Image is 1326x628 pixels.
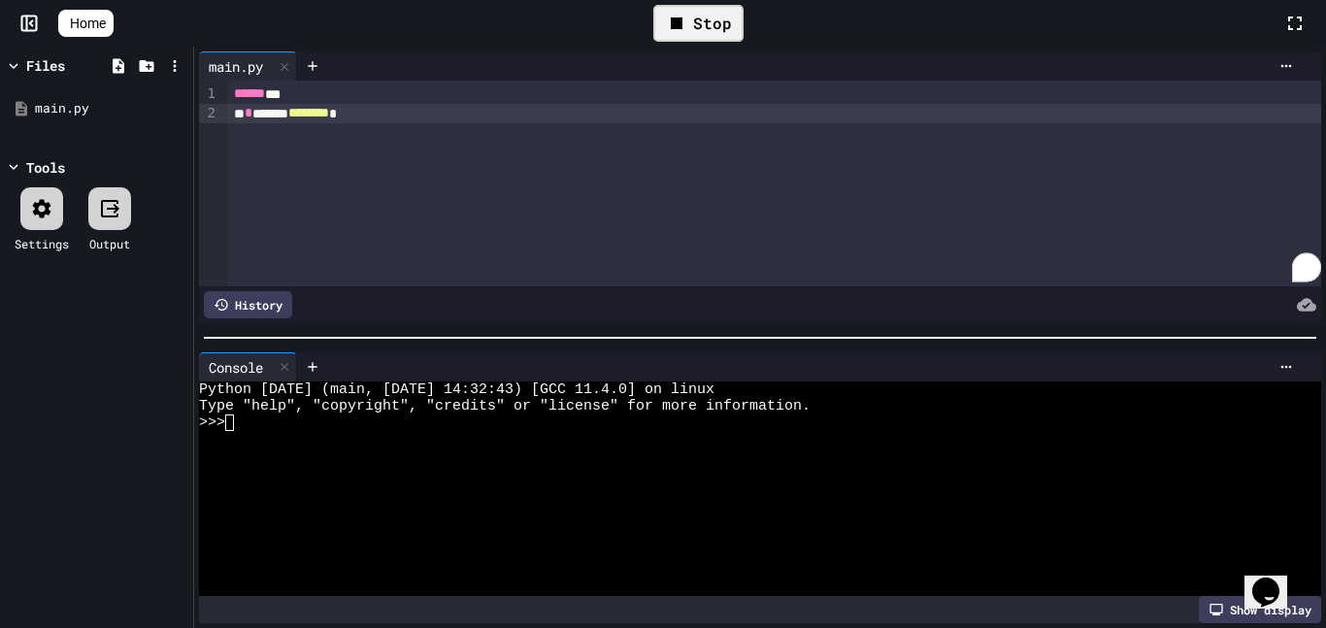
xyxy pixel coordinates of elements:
span: Type "help", "copyright", "credits" or "license" for more information. [199,398,811,414]
div: 2 [199,104,218,123]
iframe: chat widget [1244,550,1307,609]
div: Console [199,352,297,381]
div: History [204,291,292,318]
div: Stop [653,5,744,42]
div: Show display [1199,596,1321,623]
div: main.py [35,99,186,118]
div: Tools [26,157,65,178]
a: Home [58,10,114,37]
div: Settings [15,235,69,252]
div: Files [26,55,65,76]
span: Home [70,14,106,33]
div: main.py [199,56,273,77]
div: Output [89,235,130,252]
span: Python [DATE] (main, [DATE] 14:32:43) [GCC 11.4.0] on linux [199,381,714,398]
div: Console [199,357,273,378]
span: >>> [199,414,225,431]
div: main.py [199,51,297,81]
div: 1 [199,84,218,104]
div: To enrich screen reader interactions, please activate Accessibility in Grammarly extension settings [228,81,1321,286]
